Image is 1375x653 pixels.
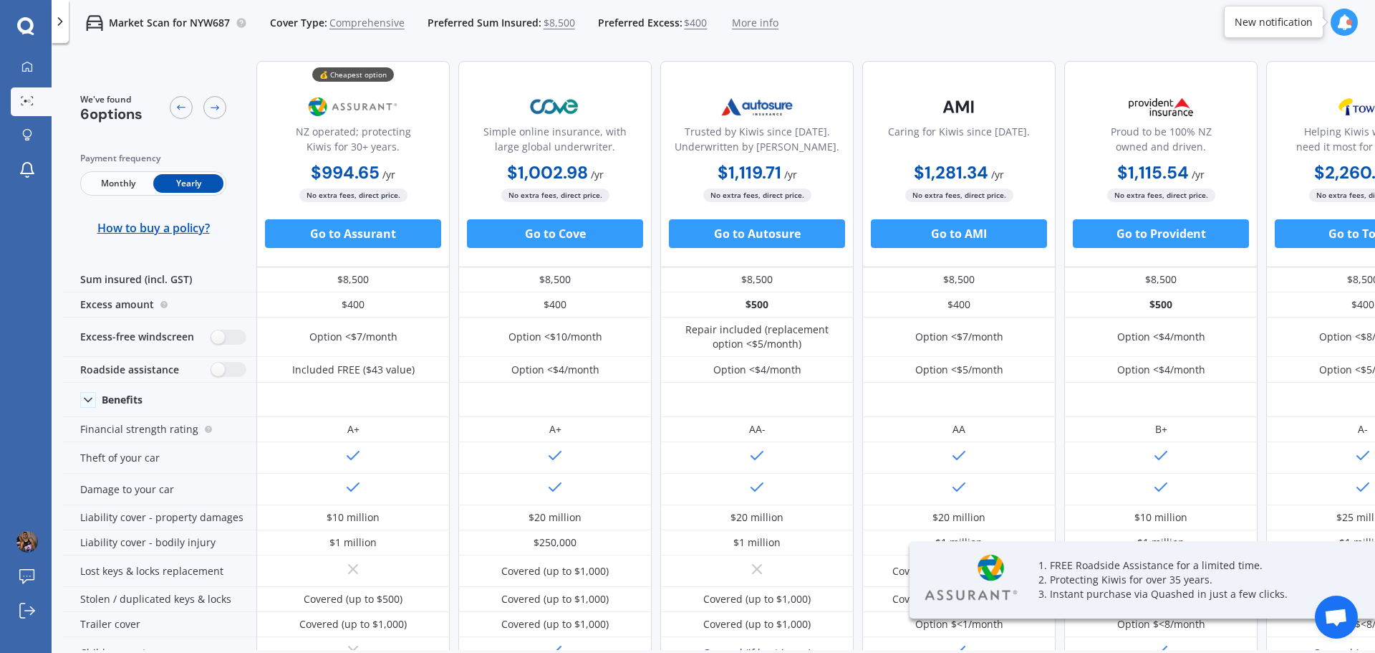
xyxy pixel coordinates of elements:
span: $8,500 [544,16,575,30]
div: A+ [347,422,360,437]
span: / yr [382,168,395,181]
div: $250,000 [534,535,576,550]
span: / yr [1192,168,1205,181]
div: Option <$10/month [508,330,602,344]
div: $1 million [329,535,377,550]
div: Option <$4/month [1117,330,1205,344]
span: Comprehensive [329,16,405,30]
span: No extra fees, direct price. [905,189,1013,202]
div: Stolen / duplicated keys & locks [63,587,256,612]
div: Liability cover - property damages [63,505,256,530]
button: Go to Assurant [265,219,441,248]
div: AA [952,422,965,437]
span: No extra fees, direct price. [299,189,407,202]
span: $400 [684,16,707,30]
div: $400 [256,292,450,318]
p: Market Scan for NYW687 [109,16,230,30]
span: How to buy a policy? [97,221,210,235]
div: Covered (up to $1,000) [703,617,811,631]
div: Option <$5/month [915,363,1003,377]
button: Go to AMI [871,219,1047,248]
b: $1,002.98 [507,161,588,183]
div: Payment frequency [80,151,226,166]
img: Assurant.webp [921,553,1021,604]
img: car.f15378c7a67c060ca3f3.svg [86,14,103,32]
div: New notification [1235,15,1313,29]
div: Covered (excess free <$500) [892,564,1026,578]
button: Go to Cove [467,219,643,248]
div: Option <$4/month [511,363,599,377]
div: Covered (up to $1,000) [501,592,609,606]
img: Provident.png [1114,89,1208,125]
button: Go to Provident [1073,219,1249,248]
div: Theft of your car [63,442,256,474]
div: Covered (up to $500) [304,592,402,606]
div: Liability cover - bodily injury [63,530,256,556]
div: Roadside assistance [63,357,256,383]
div: Simple online insurance, with large global underwriter. [471,124,640,160]
div: $1 million [733,535,781,550]
div: $10 million [1134,510,1187,525]
div: Damage to your car [63,474,256,505]
b: $1,119.71 [718,161,781,183]
span: Preferred Excess: [598,16,682,30]
div: NZ operated; protecting Kiwis for 30+ years. [269,124,438,160]
div: Sum insured (incl. GST) [63,267,256,292]
div: $10 million [327,510,380,525]
span: Monthly [83,174,153,193]
img: AMI-text-1.webp [912,89,1006,125]
div: Trusted by Kiwis since [DATE]. Underwritten by [PERSON_NAME]. [672,124,841,160]
div: Financial strength rating [63,417,256,442]
div: $8,500 [458,267,652,292]
b: $994.65 [311,161,380,183]
div: $8,500 [660,267,854,292]
button: Go to Autosure [669,219,845,248]
span: No extra fees, direct price. [501,189,609,202]
div: Repair included (replacement option <$5/month) [671,323,843,351]
div: $500 [1064,292,1258,318]
div: $20 million [932,510,985,525]
div: Covered (up to $1,000) [703,592,811,606]
div: A+ [549,422,561,437]
span: More info [732,16,778,30]
span: No extra fees, direct price. [703,189,811,202]
div: Lost keys & locks replacement [63,556,256,587]
div: Covered (excess free <$500) [892,592,1026,606]
div: Excess-free windscreen [63,318,256,357]
div: Benefits [102,394,143,406]
span: / yr [991,168,1004,181]
div: Option <$7/month [309,330,397,344]
img: Autosure.webp [710,89,804,125]
div: Excess amount [63,292,256,318]
p: 3. Instant purchase via Quashed in just a few clicks. [1038,587,1339,601]
img: Assurant.png [306,89,400,125]
div: $500 [660,292,854,318]
div: 💰 Cheapest option [312,67,394,82]
span: Preferred Sum Insured: [428,16,541,30]
span: We've found [80,93,143,106]
div: $400 [862,292,1056,318]
img: Cove.webp [508,89,602,125]
p: 2. Protecting Kiwis for over 35 years. [1038,573,1339,587]
div: Option <$4/month [1117,363,1205,377]
div: $20 million [529,510,582,525]
div: Open chat [1315,596,1358,639]
div: Caring for Kiwis since [DATE]. [888,124,1030,160]
div: Included FREE ($43 value) [292,363,415,377]
b: $1,115.54 [1117,161,1189,183]
img: ACg8ocLx-VOqPCzrMVNiKhPE_5HwYTo1saiJRSNOxNRr0fVSPlYPJ4wT=s96-c [16,531,38,553]
span: / yr [784,168,797,181]
div: $8,500 [256,267,450,292]
span: Yearly [153,174,223,193]
div: Covered (up to $1,000) [501,564,609,578]
div: Option <$4/month [713,363,801,377]
div: Option $<8/month [1117,617,1205,631]
div: $8,500 [862,267,1056,292]
div: Option <$7/month [915,330,1003,344]
div: AA- [749,422,766,437]
div: Covered (up to $1,000) [299,617,407,631]
div: Trailer cover [63,612,256,637]
div: $1 million [935,535,983,550]
span: 6 options [80,105,143,123]
div: $8,500 [1064,267,1258,292]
